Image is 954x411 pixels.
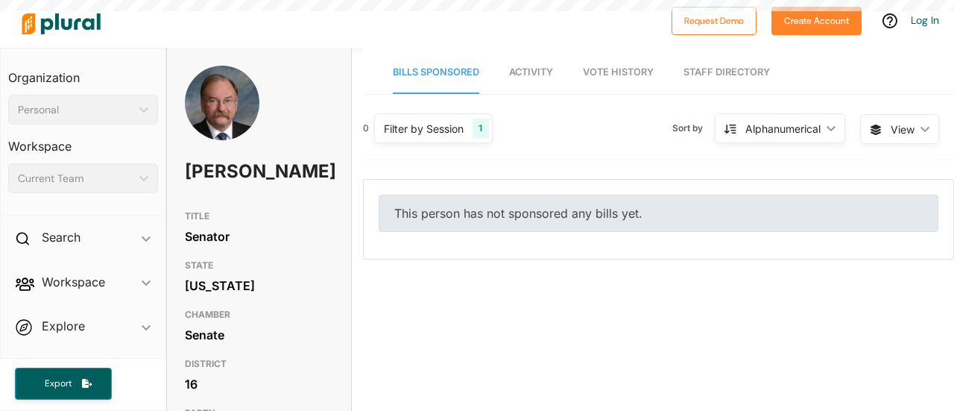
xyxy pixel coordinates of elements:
button: Create Account [771,7,862,35]
div: 0 [363,122,369,135]
img: Headshot of Kevin Jensen [185,66,259,159]
h3: CHAMBER [185,306,333,324]
div: Alphanumerical [745,121,821,137]
a: Staff Directory [683,51,770,94]
span: Activity [509,66,553,78]
span: Vote History [583,66,654,78]
div: Personal [18,102,133,118]
a: Bills Sponsored [393,51,479,94]
div: 16 [185,373,333,395]
a: Create Account [771,12,862,28]
div: Senator [185,225,333,248]
a: Request Demo [672,12,756,28]
h3: Workspace [8,125,158,157]
div: Filter by Session [384,121,464,137]
div: This person has not sponsored any bills yet. [379,195,938,232]
button: Export [15,368,112,400]
h2: Search [42,229,80,245]
div: [US_STATE] [185,274,333,297]
button: Request Demo [672,7,756,35]
span: View [891,122,914,137]
div: 1 [473,119,488,138]
span: Sort by [672,122,715,135]
h1: [PERSON_NAME] [185,149,274,194]
a: Activity [509,51,553,94]
span: Export [34,377,82,390]
h3: TITLE [185,207,333,225]
h3: STATE [185,257,333,274]
a: Log In [911,13,939,27]
a: Vote History [583,51,654,94]
span: Bills Sponsored [393,66,479,78]
h3: DISTRICT [185,355,333,373]
div: Current Team [18,171,133,186]
div: Senate [185,324,333,346]
h3: Organization [8,56,158,89]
